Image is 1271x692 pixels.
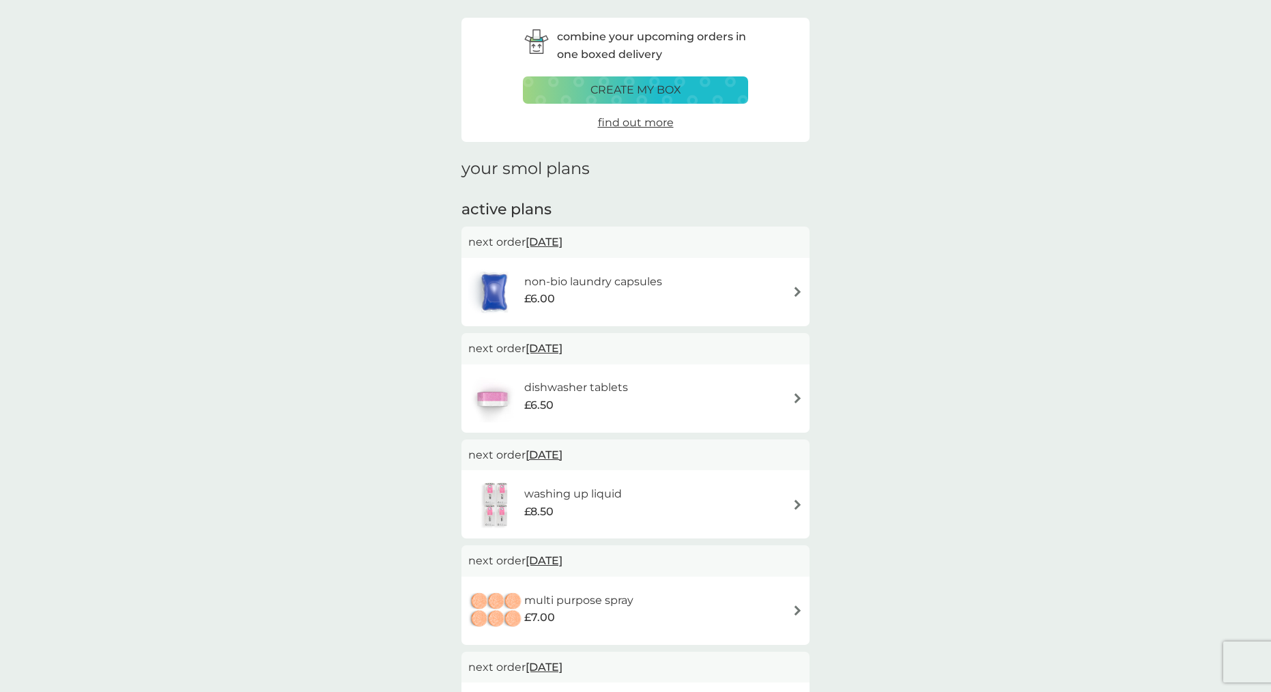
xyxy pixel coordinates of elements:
[468,340,803,358] p: next order
[468,552,803,570] p: next order
[461,159,810,179] h1: your smol plans
[526,442,562,468] span: [DATE]
[526,335,562,362] span: [DATE]
[461,199,810,220] h2: active plans
[526,547,562,574] span: [DATE]
[524,273,662,291] h6: non-bio laundry capsules
[468,587,524,635] img: multi purpose spray
[524,379,628,397] h6: dishwasher tablets
[523,76,748,104] button: create my box
[468,268,520,316] img: non-bio laundry capsules
[468,480,524,528] img: washing up liquid
[468,659,803,676] p: next order
[590,81,681,99] p: create my box
[792,393,803,403] img: arrow right
[524,503,554,521] span: £8.50
[792,605,803,616] img: arrow right
[468,233,803,251] p: next order
[526,654,562,680] span: [DATE]
[524,397,554,414] span: £6.50
[524,592,633,609] h6: multi purpose spray
[557,28,748,63] p: combine your upcoming orders in one boxed delivery
[792,287,803,297] img: arrow right
[526,229,562,255] span: [DATE]
[598,116,674,129] span: find out more
[792,500,803,510] img: arrow right
[468,375,516,422] img: dishwasher tablets
[468,446,803,464] p: next order
[524,290,555,308] span: £6.00
[598,114,674,132] a: find out more
[524,485,622,503] h6: washing up liquid
[524,609,555,626] span: £7.00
